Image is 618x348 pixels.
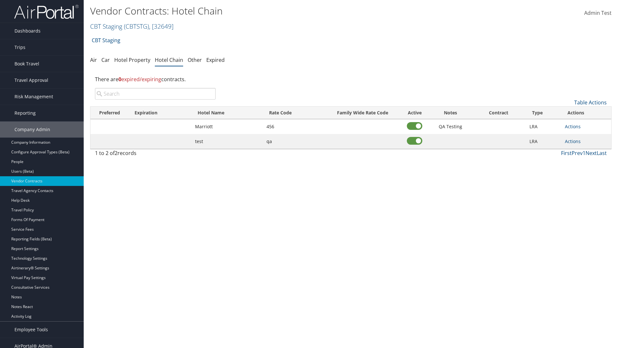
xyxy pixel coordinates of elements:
strong: 0 [118,76,121,83]
span: 2 [115,150,117,157]
a: Expired [206,56,225,63]
h1: Vendor Contracts: Hotel Chain [90,4,438,18]
input: Search [95,88,216,100]
a: CBT Staging [92,34,120,47]
th: Hotel Name: activate to sort column ascending [192,107,263,119]
td: qa [263,134,326,149]
span: Risk Management [14,89,53,105]
a: Hotel Property [114,56,150,63]
a: Admin Test [584,3,612,23]
td: test [192,134,263,149]
span: Employee Tools [14,322,48,338]
span: ( CBTSTG ) [124,22,149,31]
span: expired/expiring [118,76,161,83]
a: Hotel Chain [155,56,183,63]
span: Admin Test [584,9,612,16]
th: Expiration: activate to sort column ascending [129,107,192,119]
th: Type: activate to sort column ascending [526,107,562,119]
img: airportal-logo.png [14,4,79,19]
a: First [561,150,572,157]
a: Actions [565,138,581,144]
div: 1 to 2 of records [95,149,216,160]
span: Travel Approval [14,72,48,88]
span: QA Testing [439,123,462,130]
a: 1 [583,150,585,157]
th: Active: activate to sort column ascending [400,107,430,119]
span: Reporting [14,105,36,121]
a: CBT Staging [90,22,173,31]
a: Table Actions [574,99,607,106]
a: Air [90,56,97,63]
th: Notes: activate to sort column ascending [430,107,471,119]
th: Family Wide Rate Code: activate to sort column ascending [325,107,399,119]
td: 456 [263,119,326,134]
div: There are contracts. [90,71,612,88]
a: Last [597,150,607,157]
span: Dashboards [14,23,41,39]
th: Contract: activate to sort column ascending [471,107,526,119]
a: Prev [572,150,583,157]
td: LRA [526,134,562,149]
a: Other [188,56,202,63]
a: Actions [565,123,581,130]
th: Preferred: activate to sort column ascending [90,107,129,119]
span: Company Admin [14,121,50,138]
a: Next [585,150,597,157]
a: Car [101,56,110,63]
span: Trips [14,39,25,55]
th: Actions [562,107,611,119]
td: LRA [526,119,562,134]
th: Rate Code: activate to sort column ascending [263,107,326,119]
td: Marriott [192,119,263,134]
span: , [ 32649 ] [149,22,173,31]
span: Book Travel [14,56,39,72]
